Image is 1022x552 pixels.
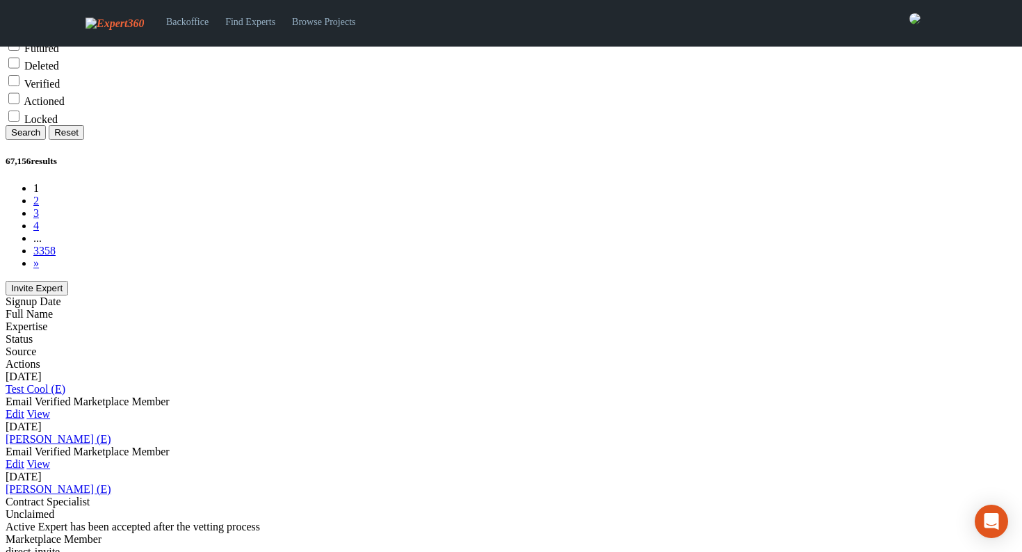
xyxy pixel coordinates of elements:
[26,408,50,420] a: View
[6,320,1016,333] div: Expertise
[6,408,24,420] a: Edit
[24,113,58,124] label: Locked
[6,383,65,395] a: Test Cool (E)
[6,346,1016,358] div: Source
[31,156,56,166] span: results
[33,257,39,269] a: »
[33,182,39,194] a: 1
[73,446,169,457] span: Marketplace Member
[6,333,1016,346] div: Status
[6,308,1016,320] div: Full Name
[33,207,39,219] a: 3
[6,508,54,520] span: Unclaimed
[6,421,1016,433] div: [DATE]
[6,433,111,445] a: [PERSON_NAME] (E)
[6,396,70,407] span: Email Verified
[86,17,144,30] img: Expert360
[6,281,68,295] button: Invite Expert
[6,446,70,457] span: Email Verified
[6,458,24,470] a: Edit
[24,77,60,89] label: Verified
[6,533,102,545] span: Marketplace Member
[49,125,84,140] button: Reset
[33,232,42,244] span: ...
[24,95,65,107] label: Actioned
[73,396,169,407] span: Marketplace Member
[26,458,50,470] a: View
[33,195,39,206] a: 2
[33,220,39,232] a: 4
[24,42,59,54] label: Futured
[6,358,40,370] span: Actions
[33,245,56,257] a: 3358
[909,13,920,24] img: 0421c9a1-ac87-4857-a63f-b59ed7722763-normal.jpeg
[24,60,59,72] label: Deleted
[6,295,1016,308] div: Signup Date
[6,471,1016,483] div: [DATE]
[975,505,1008,538] div: Open Intercom Messenger
[38,521,260,533] span: Expert has been accepted after the vetting process
[6,496,1016,508] div: Contract Specialist
[6,371,1016,383] div: [DATE]
[6,156,1016,167] h5: 67,156
[6,521,35,533] span: Active
[6,125,46,140] button: Search
[6,483,111,495] a: [PERSON_NAME] (E)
